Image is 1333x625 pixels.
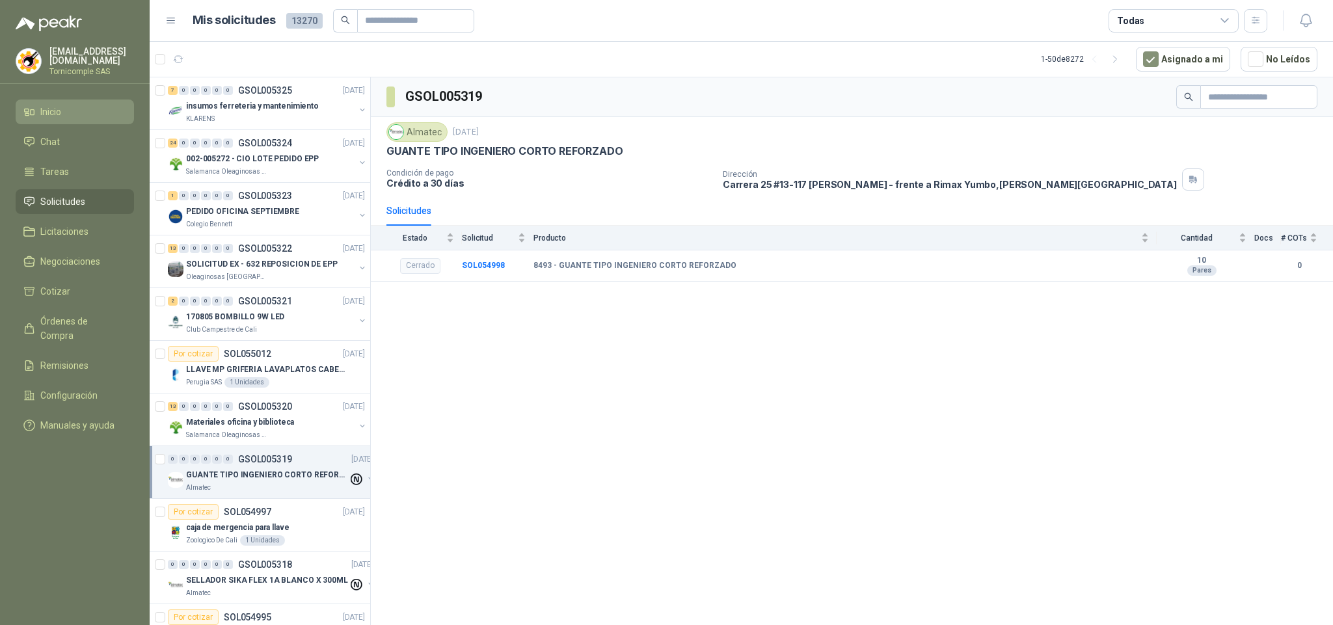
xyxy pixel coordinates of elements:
p: GSOL005324 [238,139,292,148]
a: Negociaciones [16,249,134,274]
a: 2 0 0 0 0 0 GSOL005321[DATE] Company Logo170805 BOMBILLO 9W LEDClub Campestre de Cali [168,293,368,335]
div: 0 [168,560,178,569]
span: Producto [533,233,1138,243]
div: 0 [212,86,222,95]
a: Remisiones [16,353,134,378]
p: [EMAIL_ADDRESS][DOMAIN_NAME] [49,47,134,65]
div: 0 [212,402,222,411]
p: KLARENS [186,114,215,124]
div: 0 [201,244,211,253]
p: [DATE] [453,126,479,139]
p: GSOL005318 [238,560,292,569]
div: 0 [168,455,178,464]
p: [DATE] [343,295,365,308]
img: Company Logo [168,314,183,330]
p: SOL054995 [224,613,271,622]
img: Company Logo [168,525,183,540]
div: 0 [179,86,189,95]
p: caja de mergencia para llave [186,522,289,534]
div: Todas [1117,14,1144,28]
div: 0 [212,244,222,253]
div: 0 [179,244,189,253]
th: Producto [533,226,1157,250]
div: Solicitudes [386,204,431,218]
p: Oleaginosas [GEOGRAPHIC_DATA][PERSON_NAME] [186,272,268,282]
p: [DATE] [343,85,365,97]
p: [DATE] [343,348,365,360]
div: Cerrado [400,258,440,274]
div: 0 [223,191,233,200]
p: [DATE] [343,611,365,624]
img: Company Logo [168,156,183,172]
div: 0 [223,455,233,464]
p: Carrera 25 #13-117 [PERSON_NAME] - frente a Rimax Yumbo , [PERSON_NAME][GEOGRAPHIC_DATA] [723,179,1177,190]
span: Tareas [40,165,69,179]
div: 0 [201,191,211,200]
a: Solicitudes [16,189,134,214]
a: 13 0 0 0 0 0 GSOL005322[DATE] Company LogoSOLICITUD EX - 632 REPOSICION DE EPPOleaginosas [GEOGRA... [168,241,368,282]
div: 13 [168,244,178,253]
span: Solicitudes [40,194,85,209]
p: Crédito a 30 días [386,178,712,189]
a: Órdenes de Compra [16,309,134,348]
th: Estado [371,226,462,250]
p: Almatec [186,483,211,493]
p: [DATE] [351,453,373,466]
a: SOL054998 [462,261,505,270]
div: 0 [201,297,211,306]
p: [DATE] [343,137,365,150]
p: [DATE] [343,190,365,202]
div: 1 Unidades [240,535,285,546]
h1: Mis solicitudes [193,11,276,30]
span: Chat [40,135,60,149]
div: 0 [179,297,189,306]
h3: GSOL005319 [405,86,484,107]
div: 1 - 50 de 8272 [1041,49,1125,70]
div: 0 [179,139,189,148]
div: 0 [190,191,200,200]
p: SOLICITUD EX - 632 REPOSICION DE EPP [186,258,338,271]
div: 0 [190,244,200,253]
span: 13270 [286,13,323,29]
p: Almatec [186,588,211,598]
p: GUANTE TIPO INGENIERO CORTO REFORZADO [386,144,623,158]
p: GSOL005319 [238,455,292,464]
span: Inicio [40,105,61,119]
p: SELLADOR SIKA FLEX 1A BLANCO X 300ML [186,574,348,587]
a: Licitaciones [16,219,134,244]
p: Materiales oficina y biblioteca [186,416,294,429]
div: 0 [190,139,200,148]
div: 0 [201,139,211,148]
p: [DATE] [343,243,365,255]
div: 1 Unidades [224,377,269,388]
p: Condición de pago [386,168,712,178]
span: search [1184,92,1193,101]
div: 0 [201,455,211,464]
div: 0 [179,455,189,464]
b: 8493 - GUANTE TIPO INGENIERO CORTO REFORZADO [533,261,736,271]
div: Por cotizar [168,504,219,520]
p: [DATE] [343,401,365,413]
img: Logo peakr [16,16,82,31]
div: 0 [179,191,189,200]
p: Dirección [723,170,1177,179]
a: 24 0 0 0 0 0 GSOL005324[DATE] Company Logo002-005272 - CIO LOTE PEDIDO EPPSalamanca Oleaginosas SAS [168,135,368,177]
p: insumos ferreteria y mantenimiento [186,100,319,113]
div: 0 [190,86,200,95]
div: 0 [179,402,189,411]
p: SOL055012 [224,349,271,358]
div: 0 [223,139,233,148]
th: Docs [1254,226,1281,250]
span: Cotizar [40,284,70,299]
div: 0 [223,86,233,95]
p: GSOL005321 [238,297,292,306]
span: # COTs [1281,233,1307,243]
span: Licitaciones [40,224,88,239]
a: Cotizar [16,279,134,304]
p: GSOL005320 [238,402,292,411]
img: Company Logo [168,209,183,224]
p: [DATE] [343,506,365,518]
span: Cantidad [1157,233,1236,243]
p: 170805 BOMBILLO 9W LED [186,311,284,323]
p: Salamanca Oleaginosas SAS [186,166,268,177]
